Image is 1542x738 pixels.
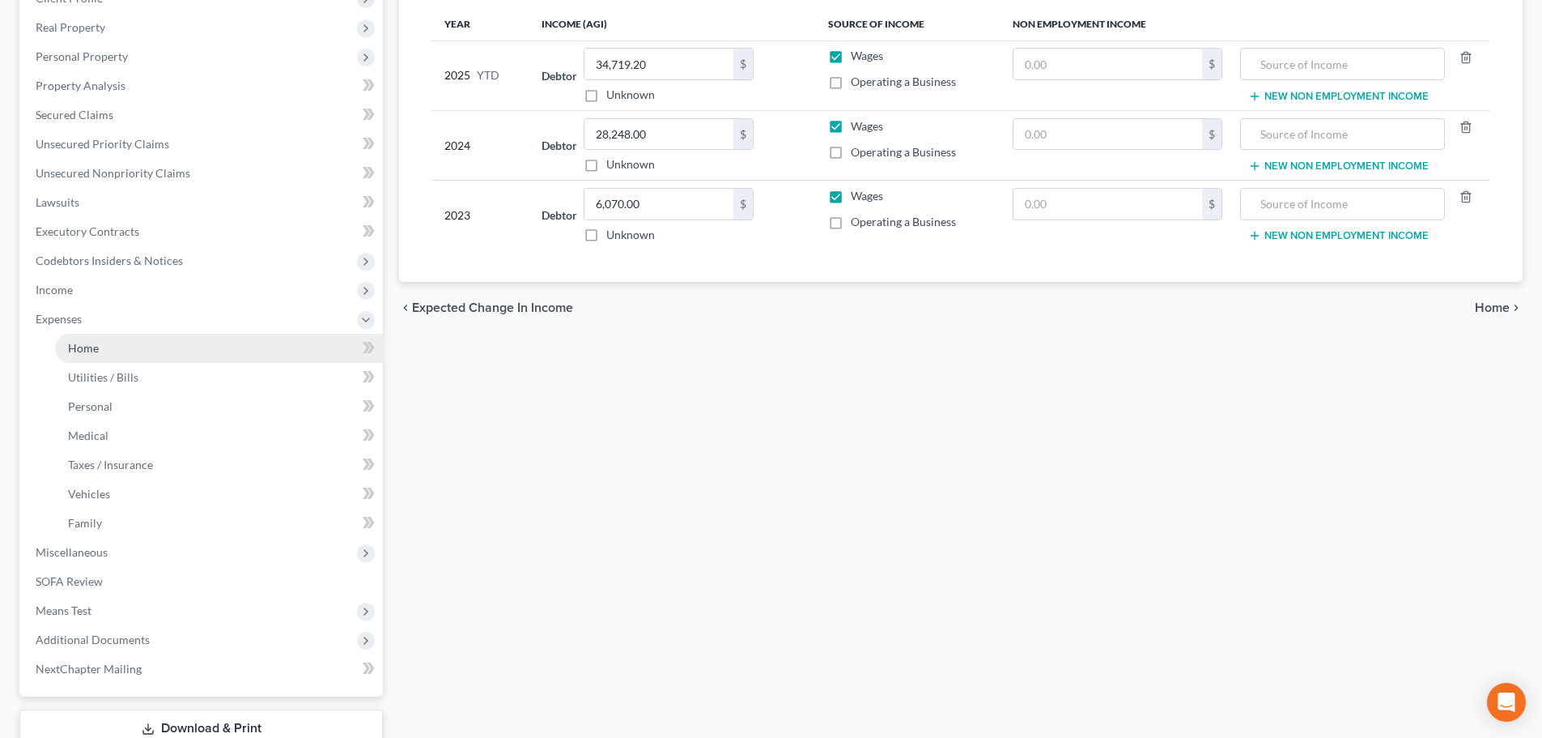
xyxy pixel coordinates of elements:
[851,75,956,88] span: Operating a Business
[733,49,753,79] div: $
[55,363,383,392] a: Utilities / Bills
[477,67,499,83] span: YTD
[36,137,169,151] span: Unsecured Priority Claims
[1248,229,1429,242] button: New Non Employment Income
[1248,160,1429,173] button: New Non Employment Income
[36,224,139,238] span: Executory Contracts
[23,100,383,130] a: Secured Claims
[1013,189,1202,220] input: 0.00
[815,8,1000,41] th: Source of Income
[36,574,103,588] span: SOFA Review
[36,79,125,92] span: Property Analysis
[412,301,573,314] span: Expected Change in Income
[68,341,99,355] span: Home
[1487,683,1526,722] div: Open Intercom Messenger
[55,509,383,538] a: Family
[23,567,383,596] a: SOFA Review
[23,130,383,159] a: Unsecured Priority Claims
[55,421,383,450] a: Medical
[23,217,383,246] a: Executory Contracts
[1013,49,1202,79] input: 0.00
[36,604,91,617] span: Means Test
[1202,119,1221,150] div: $
[36,312,82,326] span: Expenses
[399,301,412,314] i: chevron_left
[399,301,573,314] button: chevron_left Expected Change in Income
[606,227,655,243] label: Unknown
[542,67,577,84] label: Debtor
[1475,301,1510,314] span: Home
[851,49,883,62] span: Wages
[851,189,883,203] span: Wages
[733,119,753,150] div: $
[36,108,113,122] span: Secured Claims
[529,8,814,41] th: Income (AGI)
[68,399,113,413] span: Personal
[851,145,956,159] span: Operating a Business
[851,215,956,228] span: Operating a Business
[851,119,883,133] span: Wages
[1202,189,1221,220] div: $
[1202,49,1221,79] div: $
[36,195,79,209] span: Lawsuits
[36,20,105,34] span: Real Property
[36,633,150,646] span: Additional Documents
[68,458,153,471] span: Taxes / Insurance
[1475,301,1523,314] button: Home chevron_right
[606,156,655,173] label: Unknown
[1248,90,1429,103] button: New Non Employment Income
[55,392,383,421] a: Personal
[542,207,577,224] label: Debtor
[542,137,577,154] label: Debtor
[36,49,128,63] span: Personal Property
[1510,301,1523,314] i: chevron_right
[1000,8,1490,41] th: Non Employment Income
[23,71,383,100] a: Property Analysis
[584,49,733,79] input: 0.00
[55,480,383,509] a: Vehicles
[444,48,516,103] div: 2025
[1249,189,1435,220] input: Source of Income
[68,370,138,384] span: Utilities / Bills
[23,188,383,217] a: Lawsuits
[584,189,733,220] input: 0.00
[68,487,110,501] span: Vehicles
[36,254,183,267] span: Codebtors Insiders & Notices
[68,516,102,530] span: Family
[23,159,383,188] a: Unsecured Nonpriority Claims
[1013,119,1202,150] input: 0.00
[733,189,753,220] div: $
[584,119,733,150] input: 0.00
[606,87,655,103] label: Unknown
[444,118,516,173] div: 2024
[431,8,529,41] th: Year
[68,429,108,442] span: Medical
[36,283,73,296] span: Income
[1249,49,1435,79] input: Source of Income
[1249,119,1435,150] input: Source of Income
[36,662,142,676] span: NextChapter Mailing
[55,334,383,363] a: Home
[23,655,383,684] a: NextChapter Mailing
[36,545,108,559] span: Miscellaneous
[444,188,516,243] div: 2023
[55,450,383,480] a: Taxes / Insurance
[36,166,190,180] span: Unsecured Nonpriority Claims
